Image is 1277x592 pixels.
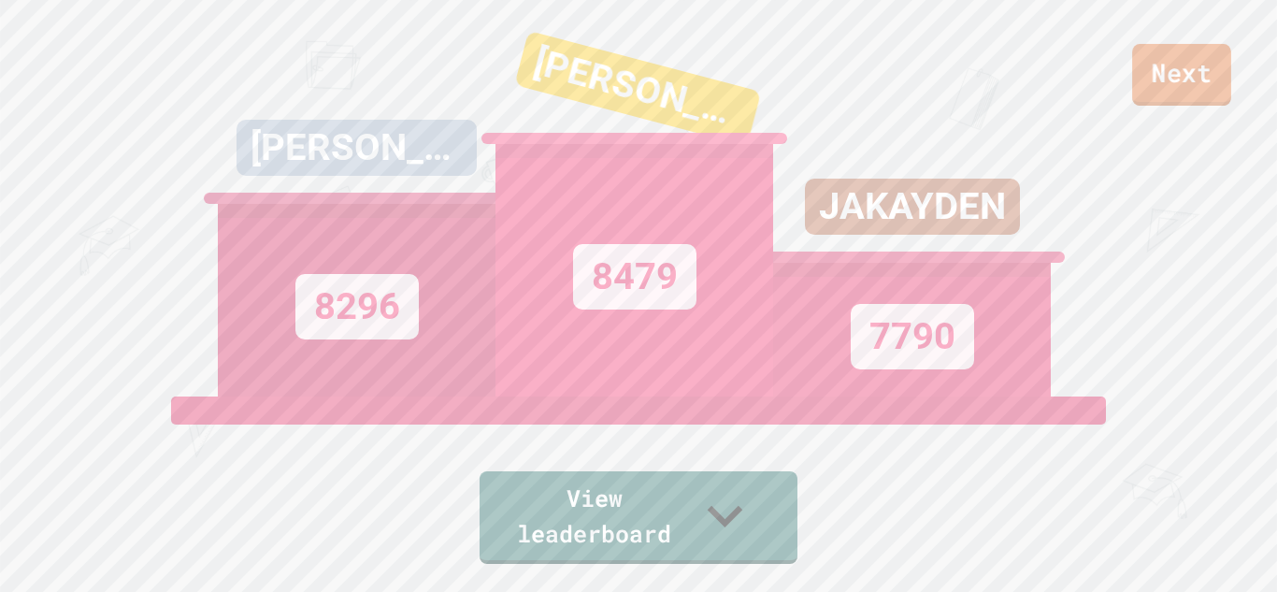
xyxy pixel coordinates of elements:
div: 7790 [851,304,974,369]
div: [PERSON_NAME] [237,120,477,176]
div: JAKAYDEN [805,179,1020,235]
a: Next [1132,44,1231,106]
a: View leaderboard [480,471,797,564]
div: [PERSON_NAME] [514,31,761,146]
div: 8296 [295,274,419,339]
div: 8479 [573,244,696,310]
